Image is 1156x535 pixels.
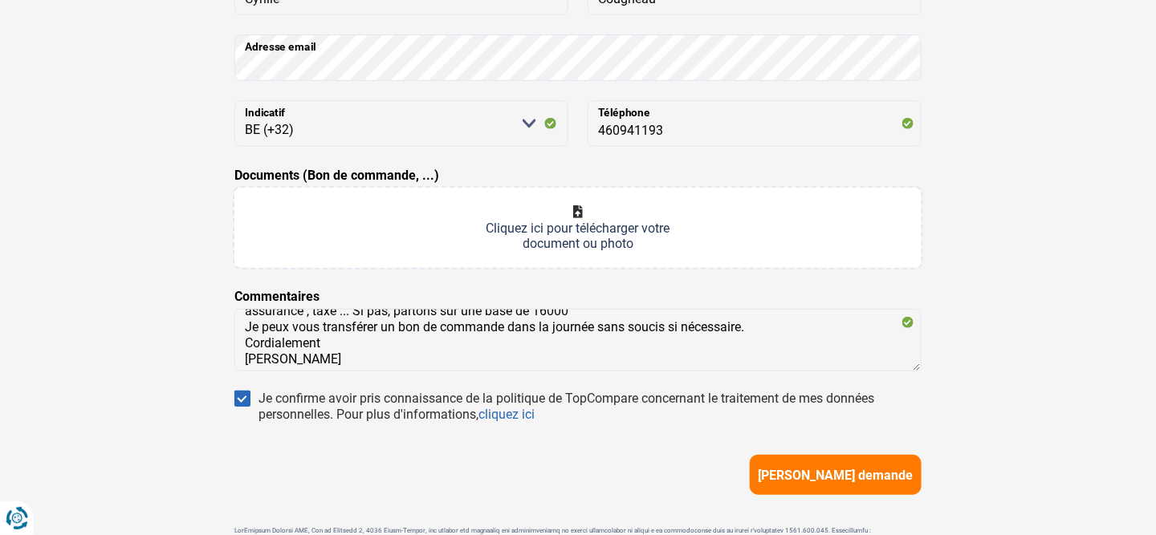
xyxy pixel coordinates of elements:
span: [PERSON_NAME] demande [759,468,914,483]
input: 401020304 [588,100,922,147]
a: cliquez ici [478,407,535,422]
label: Commentaires [234,287,320,306]
button: [PERSON_NAME] demande [750,455,922,495]
label: Documents (Bon de commande, ...) [234,166,439,185]
div: Je confirme avoir pris connaissance de la politique de TopCompare concernant le traitement de mes... [258,391,922,423]
select: Indicatif [234,100,568,147]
